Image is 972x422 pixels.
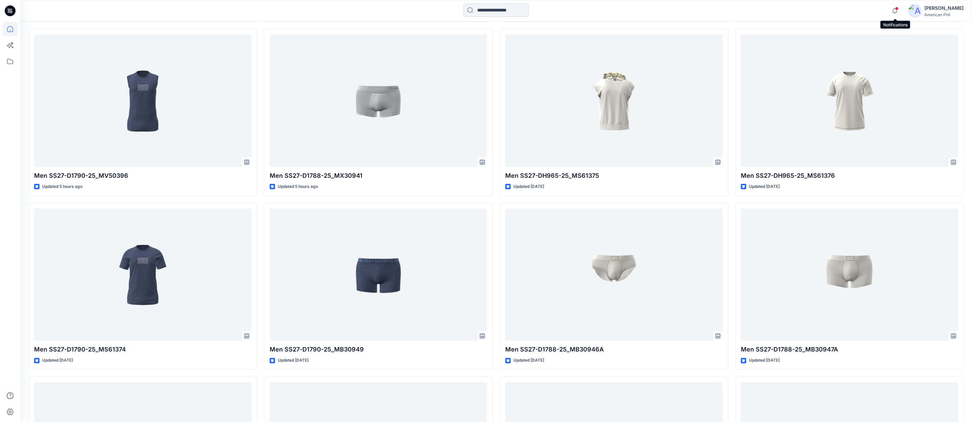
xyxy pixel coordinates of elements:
[924,12,964,17] div: American Phil
[270,345,487,354] p: Men SS27-D1790-25_MB30949
[42,183,82,190] p: Updated 5 hours ago
[34,171,251,180] p: Men SS27-D1790-25_MV50396
[924,4,964,12] div: [PERSON_NAME]
[749,183,780,190] p: Updated [DATE]
[741,34,958,167] a: Men SS27-DH965-25_MS61376
[34,345,251,354] p: Men SS27-D1790-25_MS61374
[278,183,318,190] p: Updated 5 hours ago
[749,357,780,364] p: Updated [DATE]
[741,171,958,180] p: Men SS27-DH965-25_MS61376
[505,345,723,354] p: Men SS27-D1788-25_MB30946A
[278,357,308,364] p: Updated [DATE]
[42,357,73,364] p: Updated [DATE]
[505,34,723,167] a: Men SS27-DH965-25_MS61375
[270,208,487,341] a: Men SS27-D1790-25_MB30949
[741,208,958,341] a: Men SS27-D1788-25_MB30947A
[34,208,251,341] a: Men SS27-D1790-25_MS61374
[270,171,487,180] p: Men SS27-D1788-25_MX30941
[513,183,544,190] p: Updated [DATE]
[505,171,723,180] p: Men SS27-DH965-25_MS61375
[513,357,544,364] p: Updated [DATE]
[908,4,922,18] img: avatar
[34,34,251,167] a: Men SS27-D1790-25_MV50396
[741,345,958,354] p: Men SS27-D1788-25_MB30947A
[270,34,487,167] a: Men SS27-D1788-25_MX30941
[505,208,723,341] a: Men SS27-D1788-25_MB30946A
